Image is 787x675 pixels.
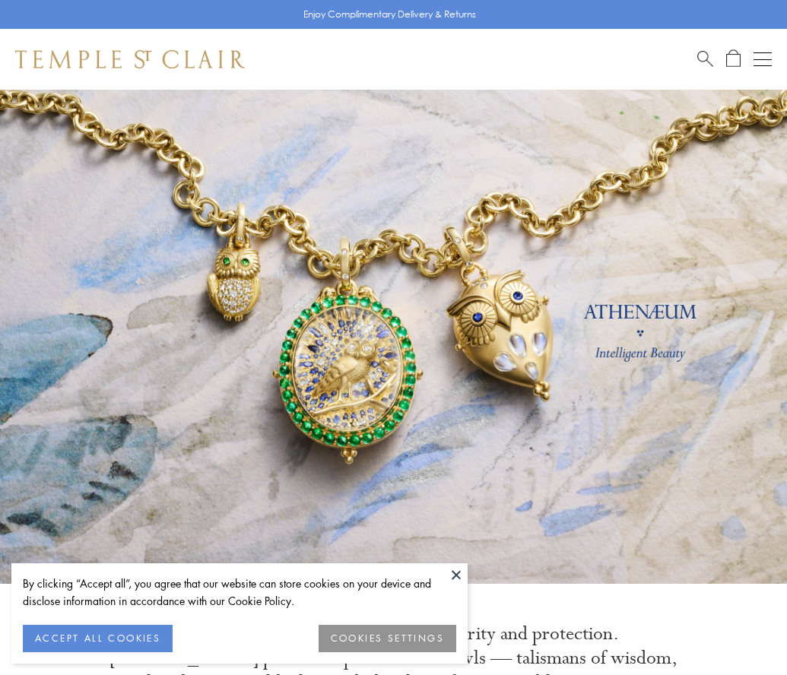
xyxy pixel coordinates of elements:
[754,50,772,68] button: Open navigation
[319,625,456,652] button: COOKIES SETTINGS
[697,49,713,68] a: Search
[23,625,173,652] button: ACCEPT ALL COOKIES
[15,50,245,68] img: Temple St. Clair
[726,49,741,68] a: Open Shopping Bag
[23,575,456,610] div: By clicking “Accept all”, you agree that our website can store cookies on your device and disclos...
[303,7,476,22] p: Enjoy Complimentary Delivery & Returns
